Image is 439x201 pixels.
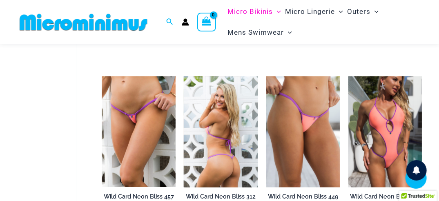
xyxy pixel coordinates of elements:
a: Wild Card Neon Bliss 819 One Piece 04Wild Card Neon Bliss 819 One Piece 05Wild Card Neon Bliss 81... [348,76,422,188]
a: Micro BikinisMenu ToggleMenu Toggle [225,1,283,22]
span: Micro Bikinis [227,1,273,22]
a: Mens SwimwearMenu ToggleMenu Toggle [225,22,294,43]
span: Menu Toggle [284,22,292,43]
img: Wild Card Neon Bliss 312 Top 457 Micro 02 [184,76,258,188]
img: Wild Card Neon Bliss 449 Thong 01 [266,76,340,188]
span: Menu Toggle [273,1,281,22]
span: Outers [347,1,370,22]
img: MM SHOP LOGO FLAT [16,13,151,31]
a: Search icon link [166,17,174,27]
span: Menu Toggle [335,1,343,22]
a: OutersMenu ToggleMenu Toggle [345,1,381,22]
a: Wild Card Neon Bliss 312 Top 457 Micro 04Wild Card Neon Bliss 312 Top 457 Micro 05Wild Card Neon ... [102,76,176,188]
a: Micro LingerieMenu ToggleMenu Toggle [283,1,345,22]
span: Mens Swimwear [227,22,284,43]
a: Wild Card Neon Bliss 312 Top 03Wild Card Neon Bliss 312 Top 457 Micro 02Wild Card Neon Bliss 312 ... [184,76,258,188]
span: Micro Lingerie [285,1,335,22]
img: Wild Card Neon Bliss 819 One Piece 04 [348,76,422,188]
a: Wild Card Neon Bliss 449 Thong 01Wild Card Neon Bliss 449 Thong 02Wild Card Neon Bliss 449 Thong 02 [266,76,340,188]
span: Menu Toggle [370,1,379,22]
a: View Shopping Cart, empty [197,13,216,31]
a: Account icon link [182,18,189,26]
img: Wild Card Neon Bliss 312 Top 457 Micro 04 [102,76,176,188]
